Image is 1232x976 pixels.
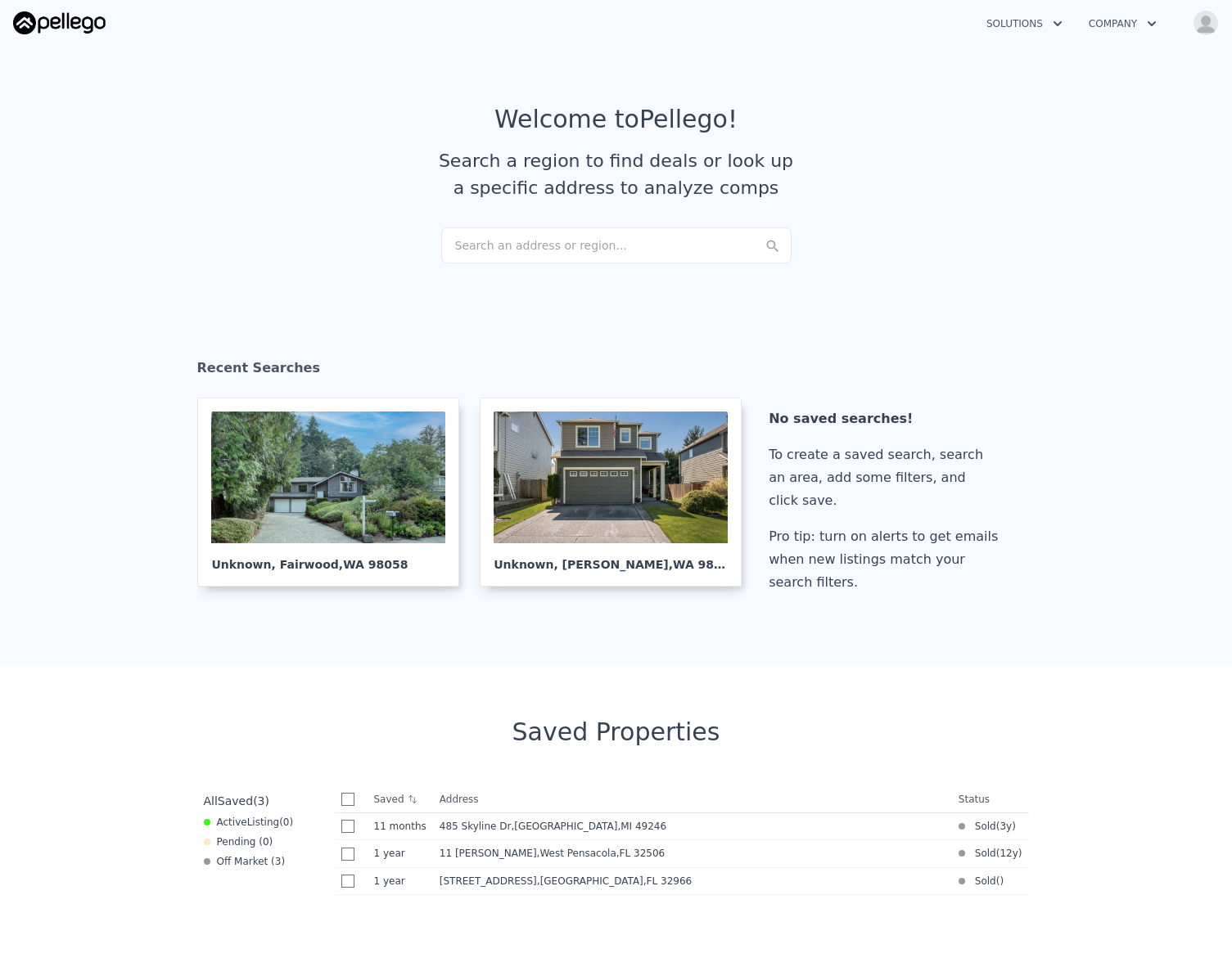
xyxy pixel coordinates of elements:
time: 2024-10-30 04:35 [374,820,426,833]
a: Unknown, [PERSON_NAME],WA 98338 [480,398,755,587]
span: Sold ( [965,847,1000,860]
div: No saved searches! [769,407,1004,430]
span: [STREET_ADDRESS] [440,875,537,887]
div: To create a saved search, search an area, add some filters, and click save. [769,443,1004,512]
span: , West Pensacola [537,848,672,859]
button: Solutions [973,9,1076,38]
time: 2022-10-03 10:07 [1000,820,1012,833]
button: Company [1076,9,1170,38]
span: Saved [218,794,253,807]
span: 11 [PERSON_NAME] [440,848,537,859]
span: , MI 49246 [617,821,666,832]
span: ) [1018,847,1022,860]
div: Saved Properties [197,717,1036,747]
img: Pellego [13,11,106,34]
div: Recent Searches [197,345,1036,398]
time: 2024-09-03 18:59 [374,847,426,860]
a: Unknown, Fairwood,WA 98058 [197,398,472,587]
span: 485 Skyline Dr [440,821,512,832]
span: Active ( 0 ) [217,816,294,829]
div: Welcome to Pellego ! [494,105,738,134]
span: Sold ( [965,875,1000,888]
span: Sold ( [965,820,1000,833]
div: Unknown , Fairwood [211,543,445,573]
th: Saved [368,786,433,812]
div: Unknown , [PERSON_NAME] [494,543,728,573]
span: , [GEOGRAPHIC_DATA] [511,821,673,832]
div: All ( 3 ) [204,793,269,809]
span: , WA 98338 [669,558,738,571]
time: 2013-05-14 13:00 [1000,847,1018,860]
span: , FL 32966 [643,875,692,887]
div: Off Market ( 3 ) [204,855,286,868]
div: Pro tip: turn on alerts to get emails when new listings match your search filters. [769,525,1004,594]
span: ) [1000,875,1004,888]
div: Search a region to find deals or look up a specific address to analyze comps [433,147,800,201]
th: Status [952,786,1029,813]
img: avatar [1193,10,1219,36]
span: , [GEOGRAPHIC_DATA] [537,875,698,887]
span: ) [1012,820,1016,833]
span: , WA 98058 [339,558,408,571]
time: 2024-07-12 19:42 [374,875,426,888]
th: Address [433,786,952,813]
div: Pending ( 0 ) [204,835,273,848]
span: Listing [247,816,280,828]
span: , FL 32506 [616,848,665,859]
div: Search an address or region... [441,227,792,263]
